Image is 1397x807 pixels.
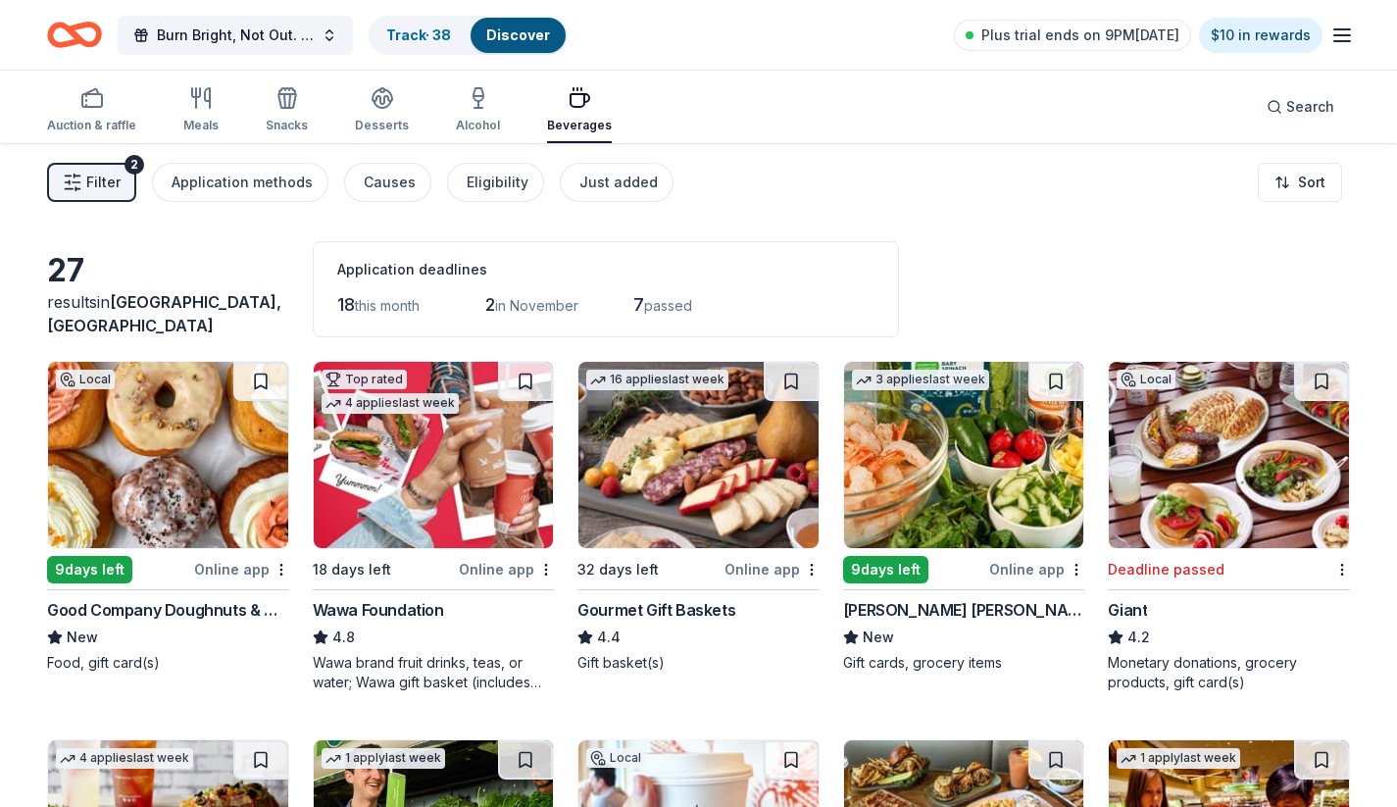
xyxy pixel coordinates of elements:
[577,558,659,581] div: 32 days left
[313,361,555,692] a: Image for Wawa FoundationTop rated4 applieslast week18 days leftOnline appWawa Foundation4.8Wawa ...
[486,26,550,43] a: Discover
[1109,362,1349,548] img: Image for Giant
[843,653,1085,673] div: Gift cards, grocery items
[314,362,554,548] img: Image for Wawa Foundation
[337,294,355,315] span: 18
[355,118,409,133] div: Desserts
[547,78,612,143] button: Beverages
[47,290,289,337] div: results
[355,297,420,314] span: this month
[1298,171,1325,194] span: Sort
[183,78,219,143] button: Meals
[266,78,308,143] button: Snacks
[1117,748,1240,769] div: 1 apply last week
[86,171,121,194] span: Filter
[586,370,728,390] div: 16 applies last week
[954,20,1191,51] a: Plus trial ends on 9PM[DATE]
[560,163,674,202] button: Just added
[577,598,735,622] div: Gourmet Gift Baskets
[118,16,353,55] button: Burn Bright, Not Out. A Breakfast with Junior League of [GEOGRAPHIC_DATA][US_STATE]
[1108,558,1224,581] div: Deadline passed
[577,653,820,673] div: Gift basket(s)
[47,292,281,335] span: in
[456,78,500,143] button: Alcohol
[1251,87,1350,126] button: Search
[843,556,928,583] div: 9 days left
[56,370,115,389] div: Local
[456,118,500,133] div: Alcohol
[844,362,1084,548] img: Image for Harris Teeter
[579,171,658,194] div: Just added
[47,361,289,673] a: Image for Good Company Doughnuts & CafeLocal9days leftOnline appGood Company Doughnuts & CafeNewF...
[1258,163,1342,202] button: Sort
[386,26,451,43] a: Track· 38
[47,653,289,673] div: Food, gift card(s)
[344,163,431,202] button: Causes
[1286,95,1334,119] span: Search
[47,118,136,133] div: Auction & raffle
[337,258,874,281] div: Application deadlines
[485,294,495,315] span: 2
[47,12,102,58] a: Home
[863,626,894,649] span: New
[1108,653,1350,692] div: Monetary donations, grocery products, gift card(s)
[47,78,136,143] button: Auction & raffle
[48,362,288,548] img: Image for Good Company Doughnuts & Cafe
[56,748,193,769] div: 4 applies last week
[194,557,289,581] div: Online app
[322,748,445,769] div: 1 apply last week
[152,163,328,202] button: Application methods
[157,24,314,47] span: Burn Bright, Not Out. A Breakfast with Junior League of [GEOGRAPHIC_DATA][US_STATE]
[1117,370,1175,389] div: Local
[47,163,136,202] button: Filter2
[843,361,1085,673] a: Image for Harris Teeter3 applieslast week9days leftOnline app[PERSON_NAME] [PERSON_NAME]NewGift c...
[313,598,444,622] div: Wawa Foundation
[183,118,219,133] div: Meals
[852,370,989,390] div: 3 applies last week
[547,118,612,133] div: Beverages
[47,556,132,583] div: 9 days left
[47,251,289,290] div: 27
[266,118,308,133] div: Snacks
[172,171,313,194] div: Application methods
[597,626,621,649] span: 4.4
[1199,18,1322,53] a: $10 in rewards
[447,163,544,202] button: Eligibility
[364,171,416,194] div: Causes
[577,361,820,673] a: Image for Gourmet Gift Baskets16 applieslast week32 days leftOnline appGourmet Gift Baskets4.4Gif...
[313,653,555,692] div: Wawa brand fruit drinks, teas, or water; Wawa gift basket (includes Wawa products and coupons)
[67,626,98,649] span: New
[322,393,459,414] div: 4 applies last week
[981,24,1179,47] span: Plus trial ends on 9PM[DATE]
[1108,361,1350,692] a: Image for GiantLocalDeadline passedGiant4.2Monetary donations, grocery products, gift card(s)
[843,598,1085,622] div: [PERSON_NAME] [PERSON_NAME]
[459,557,554,581] div: Online app
[332,626,355,649] span: 4.8
[322,370,407,389] div: Top rated
[47,598,289,622] div: Good Company Doughnuts & Cafe
[586,748,645,768] div: Local
[1127,626,1150,649] span: 4.2
[369,16,568,55] button: Track· 38Discover
[644,297,692,314] span: passed
[578,362,819,548] img: Image for Gourmet Gift Baskets
[313,558,391,581] div: 18 days left
[989,557,1084,581] div: Online app
[1108,598,1147,622] div: Giant
[47,292,281,335] span: [GEOGRAPHIC_DATA], [GEOGRAPHIC_DATA]
[495,297,578,314] span: in November
[467,171,528,194] div: Eligibility
[633,294,644,315] span: 7
[724,557,820,581] div: Online app
[355,78,409,143] button: Desserts
[125,155,144,175] div: 2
